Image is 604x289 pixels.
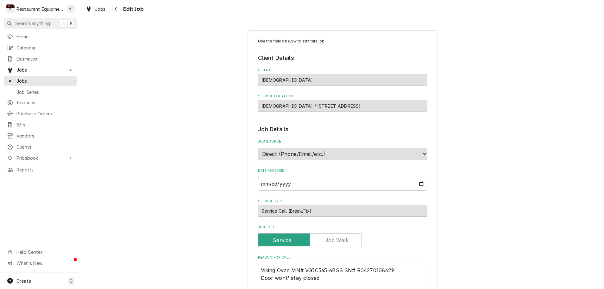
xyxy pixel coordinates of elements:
[258,94,427,112] div: Service Location
[258,139,427,160] div: Job Source
[258,54,427,62] legend: Client Details
[258,168,427,173] label: Date Received
[258,139,427,144] label: Job Source
[16,78,74,84] span: Jobs
[16,121,74,128] span: Bills
[4,54,77,64] a: Estimates
[16,33,74,40] span: Home
[258,205,427,217] div: Service Call (Break/Fix)
[258,38,427,44] p: Use the fields below to edit this job:
[6,4,15,13] div: Restaurant Equipment Diagnostics's Avatar
[66,4,75,13] div: Nick Tussey's Avatar
[258,199,427,204] label: Service Type
[4,164,77,175] a: Reports
[16,99,74,106] span: Invoices
[4,31,77,42] a: Home
[258,255,427,260] label: Reason For Call
[16,89,74,95] span: Job Series
[16,67,64,73] span: Jobs
[258,199,427,217] div: Service Type
[258,68,427,73] label: Client
[61,20,66,27] span: ⌘
[258,68,427,86] div: Client
[258,177,427,191] input: yyyy-mm-dd
[4,131,77,141] a: Vendors
[15,20,50,27] span: Search anything
[258,100,427,112] div: Grace Bible Church / 600 Kanawha Blvd W, Charleston, WV 25302
[4,76,77,86] a: Jobs
[4,97,77,108] a: Invoices
[16,44,74,51] span: Calendar
[4,247,77,257] a: Go to Help Center
[16,6,63,12] div: Restaurant Equipment Diagnostics
[16,155,64,161] span: Pricebook
[258,168,427,191] div: Date Received
[95,6,106,12] span: Jobs
[258,74,427,86] div: Grace Bible Church
[4,87,77,97] a: Job Series
[70,278,73,284] span: C
[121,5,144,13] span: Edit Job
[4,119,77,130] a: Bills
[83,4,108,14] a: Jobs
[6,4,15,13] div: R
[4,142,77,152] a: Clients
[16,110,74,117] span: Purchase Orders
[16,278,31,284] span: Create
[258,94,427,99] label: Service Location
[4,65,77,75] a: Go to Jobs
[4,258,77,268] a: Go to What's New
[16,166,74,173] span: Reports
[258,225,427,247] div: Job Type
[111,4,121,14] button: Navigate back
[66,4,75,13] div: NT
[258,225,427,230] label: Job Type
[4,108,77,119] a: Purchase Orders
[4,153,77,163] a: Go to Pricebook
[16,249,73,255] span: Help Center
[258,125,427,133] legend: Job Details
[4,18,77,29] button: Search anything⌘K
[16,55,74,62] span: Estimates
[4,42,77,53] a: Calendar
[16,144,74,150] span: Clients
[16,260,73,267] span: What's New
[16,132,74,139] span: Vendors
[70,20,73,27] span: K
